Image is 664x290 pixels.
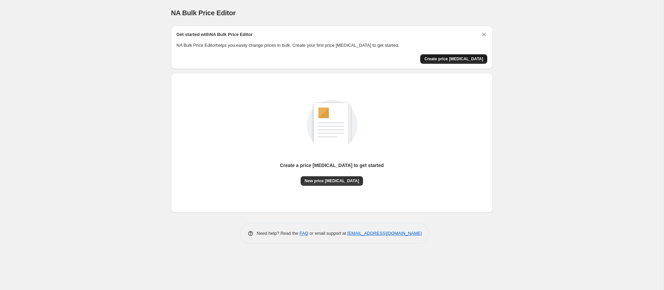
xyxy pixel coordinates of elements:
[176,42,487,49] p: NA Bulk Price Editor helps you easily change prices in bulk. Create your first price [MEDICAL_DAT...
[257,231,300,236] span: Need help? Read the
[424,56,483,62] span: Create price [MEDICAL_DATA]
[480,31,487,38] button: Dismiss card
[280,162,384,169] p: Create a price [MEDICAL_DATA] to get started
[305,178,359,184] span: New price [MEDICAL_DATA]
[347,231,422,236] a: [EMAIL_ADDRESS][DOMAIN_NAME]
[301,176,363,186] button: New price [MEDICAL_DATA]
[300,231,308,236] a: FAQ
[176,31,253,38] h2: Get started with NA Bulk Price Editor
[171,9,236,17] span: NA Bulk Price Editor
[420,54,487,64] button: Create price change job
[308,231,347,236] span: or email support at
